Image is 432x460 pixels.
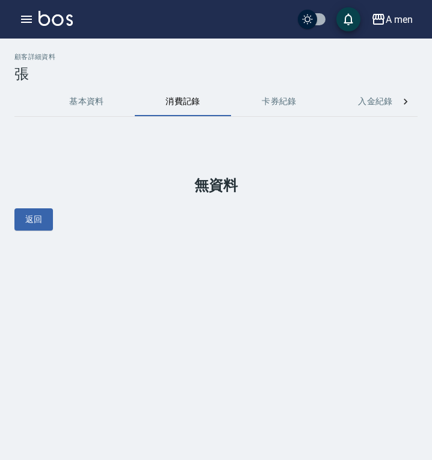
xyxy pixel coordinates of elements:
button: 返回 [14,208,53,231]
button: 消費記錄 [135,87,231,116]
button: 入金紀錄 [327,87,424,116]
button: 基本資料 [39,87,135,116]
button: save [336,7,360,31]
h2: 顧客詳細資料 [14,53,418,61]
h3: 張 [14,66,418,82]
button: 卡券紀錄 [231,87,327,116]
h1: 無資料 [14,177,418,194]
div: A men [386,12,413,27]
img: Logo [39,11,73,26]
button: A men [366,7,418,32]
